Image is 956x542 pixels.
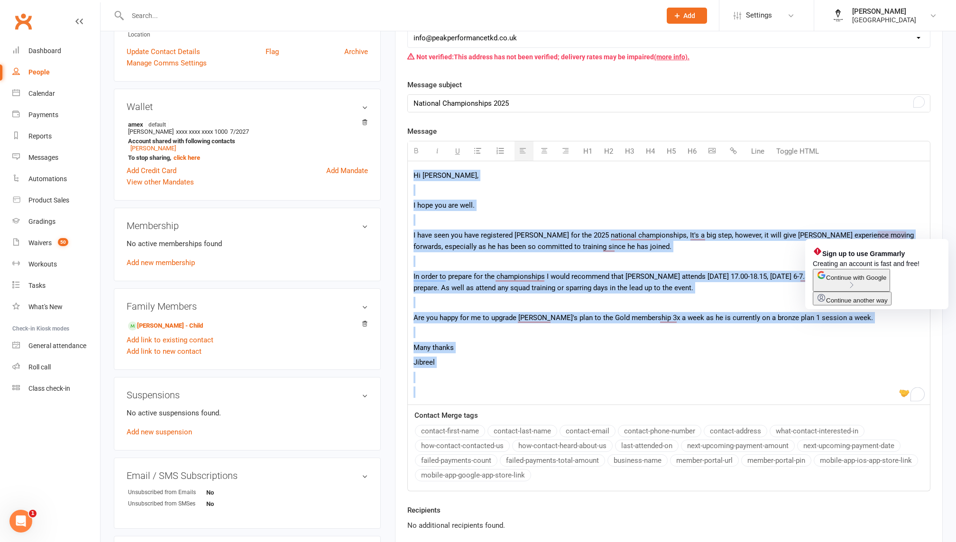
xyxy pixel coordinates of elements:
[852,7,916,16] div: [PERSON_NAME]
[28,385,70,392] div: Class check-in
[28,342,86,349] div: General attendance
[28,47,61,55] div: Dashboard
[127,46,200,57] a: Update Contact Details
[415,440,510,452] button: how-contact-contacted-us
[125,9,654,22] input: Search...
[28,282,46,289] div: Tasks
[741,454,811,467] button: member-portal-pin
[414,98,924,109] p: National Championships 2025
[127,220,368,231] h3: Membership
[28,175,67,183] div: Automations
[12,83,100,104] a: Calendar
[130,145,176,152] a: [PERSON_NAME]
[12,254,100,275] a: Workouts
[128,154,363,161] strong: To stop sharing,
[515,141,533,161] button: Align text left
[704,425,767,437] button: contact-address
[725,142,744,161] button: Insert link
[487,425,557,437] button: contact-last-name
[28,239,52,247] div: Waivers
[28,363,51,371] div: Roll call
[414,312,924,323] p: Are you happy for me to upgrade [PERSON_NAME]'s plan to the Gold membership 3x a week as he is cu...
[127,428,192,436] a: Add new suspension
[174,154,200,161] a: click here
[28,111,58,119] div: Payments
[683,142,701,161] button: H6
[12,40,100,62] a: Dashboard
[127,165,176,176] a: Add Credit Card
[828,6,847,25] img: thumb_image1645566591.png
[814,454,918,467] button: mobile-app-ios-app-store-link
[28,132,52,140] div: Reports
[128,30,368,39] div: Location
[746,142,769,161] button: Line
[12,104,100,126] a: Payments
[641,142,660,161] button: H4
[654,53,689,61] a: (more info).
[28,303,63,311] div: What's New
[560,425,616,437] button: contact-email
[206,500,261,507] strong: No
[326,165,368,176] a: Add Mandate
[408,161,930,404] div: To enrich screen reader interactions, please activate Accessibility in Grammarly extension settings
[599,142,618,161] button: H2
[416,53,454,61] strong: Not verified:
[28,196,69,204] div: Product Sales
[127,176,194,188] a: View other Mandates
[128,499,206,508] div: Unsubscribed from SMSes
[12,190,100,211] a: Product Sales
[230,128,249,135] span: 7/2027
[408,95,930,112] div: To enrich screen reader interactions, please activate Accessibility in Grammarly extension settings
[770,425,864,437] button: what-contact-interested-in
[127,390,368,400] h3: Suspensions
[512,440,613,452] button: how-contact-heard-about-us
[414,342,924,353] p: Many thanks
[415,425,485,437] button: contact-first-name
[407,505,441,516] label: Recipients
[12,232,100,254] a: Waivers 50
[28,90,55,97] div: Calendar
[557,141,576,161] button: Align text right
[414,230,924,252] p: I have seen you have registered [PERSON_NAME] for the 2025 national championships, It's a big ste...
[429,141,448,161] button: Italic
[176,128,228,135] span: xxxx xxxx xxxx 1000
[415,469,531,481] button: mobile-app-google-app-store-link
[12,296,100,318] a: What's New
[12,211,100,232] a: Gradings
[407,520,930,531] div: No additional recipients found.
[12,168,100,190] a: Automations
[414,410,478,421] label: Contact Merge tags
[127,470,368,481] h3: Email / SMS Subscriptions
[127,258,195,267] a: Add new membership
[414,271,924,294] p: In order to prepare for the championships I would recommend that [PERSON_NAME] attends [DATE] 17....
[415,454,497,467] button: failed-payments-count
[500,454,605,467] button: failed-payments-total-amount
[11,9,35,33] a: Clubworx
[206,489,261,496] strong: No
[127,407,368,419] p: No active suspensions found.
[127,119,368,163] li: [PERSON_NAME]
[12,335,100,357] a: General attendance kiosk mode
[469,141,488,161] button: Unordered List
[12,147,100,168] a: Messages
[58,238,68,246] span: 50
[607,454,668,467] button: business-name
[407,79,462,91] label: Message subject
[12,126,100,147] a: Reports
[683,12,695,19] span: Add
[852,16,916,24] div: [GEOGRAPHIC_DATA]
[128,138,363,145] strong: Account shared with following contacts
[28,218,55,225] div: Gradings
[266,46,279,57] a: Flag
[127,101,368,112] h3: Wallet
[28,68,50,76] div: People
[746,5,772,26] span: Settings
[408,141,427,161] button: Bold
[128,488,206,497] div: Unsubscribed from Emails
[344,46,368,57] a: Archive
[28,260,57,268] div: Workouts
[127,346,202,357] a: Add link to new contact
[414,170,924,181] p: Hi [PERSON_NAME],
[12,378,100,399] a: Class kiosk mode
[536,141,555,161] button: Center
